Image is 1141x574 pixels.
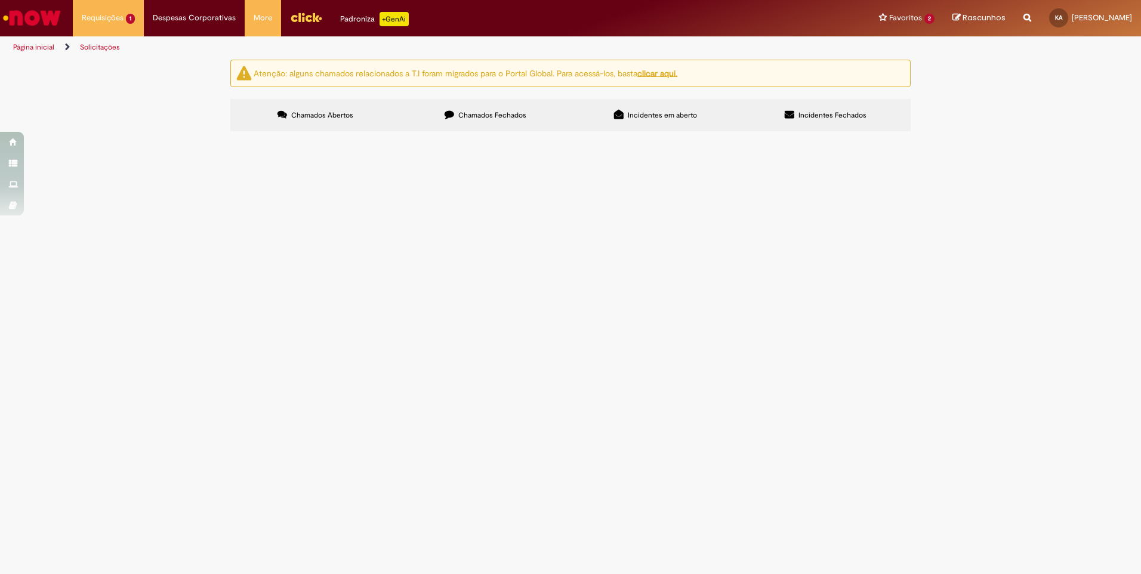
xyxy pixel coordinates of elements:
div: Padroniza [340,12,409,26]
span: Favoritos [889,12,922,24]
span: KA [1055,14,1062,21]
a: Página inicial [13,42,54,52]
span: Chamados Fechados [458,110,526,120]
ng-bind-html: Atenção: alguns chamados relacionados a T.I foram migrados para o Portal Global. Para acessá-los,... [254,67,677,78]
span: Incidentes Fechados [798,110,866,120]
img: ServiceNow [1,6,63,30]
a: Solicitações [80,42,120,52]
span: Rascunhos [963,12,1006,23]
a: clicar aqui. [637,67,677,78]
ul: Trilhas de página [9,36,752,58]
p: +GenAi [380,12,409,26]
img: click_logo_yellow_360x200.png [290,8,322,26]
span: Chamados Abertos [291,110,353,120]
span: Incidentes em aberto [628,110,697,120]
a: Rascunhos [952,13,1006,24]
span: [PERSON_NAME] [1072,13,1132,23]
span: Despesas Corporativas [153,12,236,24]
span: 1 [126,14,135,24]
span: 2 [924,14,935,24]
span: Requisições [82,12,124,24]
span: More [254,12,272,24]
